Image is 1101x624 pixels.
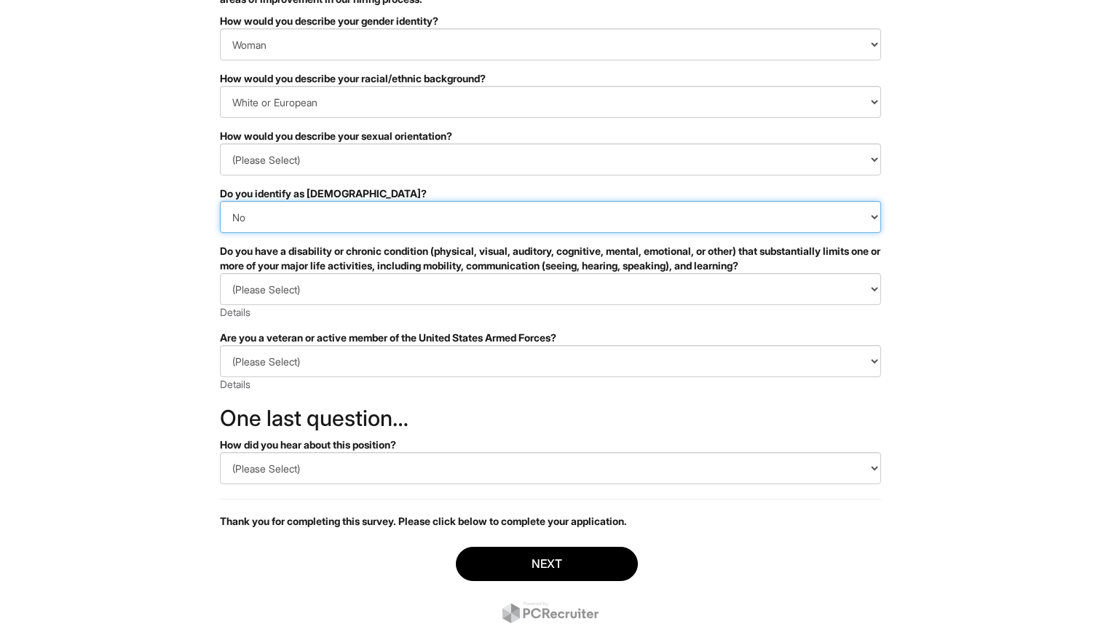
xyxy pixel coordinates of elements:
div: How would you describe your racial/ethnic background? [220,71,881,86]
a: Details [220,378,250,390]
div: Are you a veteran or active member of the United States Armed Forces? [220,331,881,345]
select: How would you describe your gender identity? [220,28,881,60]
div: Do you identify as [DEMOGRAPHIC_DATA]? [220,186,881,201]
select: How would you describe your racial/ethnic background? [220,86,881,118]
div: How would you describe your gender identity? [220,14,881,28]
select: How did you hear about this position? [220,452,881,484]
select: Do you identify as transgender? [220,201,881,233]
select: Do you have a disability or chronic condition (physical, visual, auditory, cognitive, mental, emo... [220,273,881,305]
h2: One last question… [220,406,881,430]
select: How would you describe your sexual orientation? [220,143,881,175]
button: Next [456,547,638,581]
select: Are you a veteran or active member of the United States Armed Forces? [220,345,881,377]
div: Do you have a disability or chronic condition (physical, visual, auditory, cognitive, mental, emo... [220,244,881,273]
div: How would you describe your sexual orientation? [220,129,881,143]
p: Thank you for completing this survey. Please click below to complete your application. [220,514,881,529]
div: How did you hear about this position? [220,438,881,452]
a: Details [220,306,250,318]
